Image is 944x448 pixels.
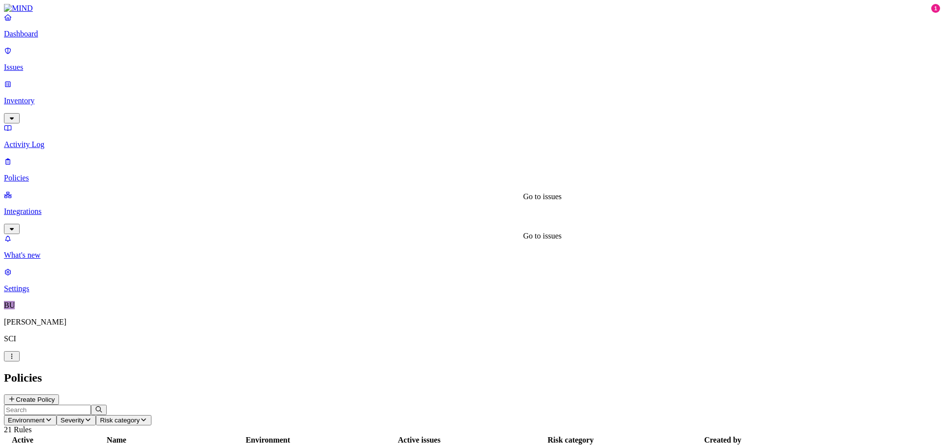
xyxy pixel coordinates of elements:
span: BU [4,301,15,309]
div: Environment [193,436,343,445]
p: Inventory [4,96,940,105]
a: Policies [4,157,940,182]
div: Risk category [496,436,646,445]
a: Inventory [4,80,940,122]
a: Integrations [4,190,940,233]
div: Active [5,436,40,445]
p: Integrations [4,207,940,216]
a: MIND [4,4,940,13]
a: What's new [4,234,940,260]
img: MIND [4,4,33,13]
span: Environment [8,417,45,424]
p: SCI [4,334,940,343]
p: What's new [4,251,940,260]
p: Policies [4,174,940,182]
span: Risk category [100,417,140,424]
div: Created by [648,436,798,445]
span: Severity [60,417,84,424]
span: 21 Rules [4,425,31,434]
input: Search [4,405,91,415]
div: Go to issues [523,192,561,201]
a: Activity Log [4,123,940,149]
div: Active issues [345,436,494,445]
a: Settings [4,268,940,293]
div: 1 [931,4,940,13]
p: Activity Log [4,140,940,149]
p: Settings [4,284,940,293]
a: Issues [4,46,940,72]
p: Issues [4,63,940,72]
button: Create Policy [4,394,59,405]
div: Name [42,436,191,445]
div: Go to issues [523,232,561,240]
h2: Policies [4,371,940,385]
p: Dashboard [4,30,940,38]
p: [PERSON_NAME] [4,318,940,327]
a: Dashboard [4,13,940,38]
